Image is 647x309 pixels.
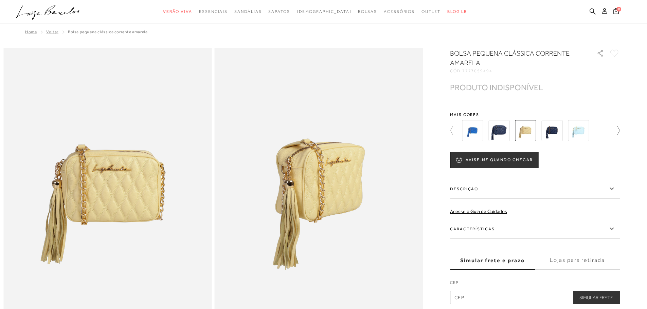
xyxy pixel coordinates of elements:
span: Acessórios [384,9,415,14]
a: categoryNavScreenReaderText [163,5,192,18]
span: Verão Viva [163,9,192,14]
a: BLOG LB [447,5,467,18]
a: categoryNavScreenReaderText [268,5,290,18]
img: Bolsa pequena clássica azul naval [488,120,509,141]
img: BOLSA PEQUENA CLÁSSICA CORRENTE AZUL [541,120,562,141]
span: Essenciais [199,9,228,14]
span: 0 [616,7,621,12]
div: PRODUTO INDISPONÍVEL [450,84,543,91]
span: Mais cores [450,113,620,117]
button: 0 [611,7,621,17]
span: BLOG LB [447,9,467,14]
label: Características [450,219,620,239]
a: categoryNavScreenReaderText [358,5,377,18]
span: BOLSA PEQUENA CLÁSSICA CORRENTE AMARELA [68,30,147,34]
span: Bolsas [358,9,377,14]
a: categoryNavScreenReaderText [234,5,262,18]
label: Lojas para retirada [535,251,620,270]
a: Voltar [46,30,58,34]
a: categoryNavScreenReaderText [421,5,441,18]
img: bolsa pequena azul [462,120,483,141]
a: categoryNavScreenReaderText [384,5,415,18]
img: BOLSA PEQUENA CLÁSSICA CORRENTE AMARELA [515,120,536,141]
label: Descrição [450,179,620,199]
button: Simular Frete [573,291,620,304]
a: categoryNavScreenReaderText [199,5,228,18]
input: CEP [450,291,620,304]
span: [DEMOGRAPHIC_DATA] [297,9,352,14]
a: noSubCategoriesText [297,5,352,18]
a: Home [25,30,37,34]
img: BOLSA PEQUENA CLÁSSICA CORRENTE AZUL [568,120,589,141]
span: 7777059494 [462,69,492,73]
label: CEP [450,279,620,289]
h1: BOLSA PEQUENA CLÁSSICA CORRENTE AMARELA [450,49,577,67]
a: Acesse o Guia de Cuidados [450,209,507,214]
div: CÓD: [450,69,586,73]
button: AVISE-ME QUANDO CHEGAR [450,152,538,168]
label: Simular frete e prazo [450,251,535,270]
span: Sandálias [234,9,262,14]
span: Outlet [421,9,441,14]
span: Sapatos [268,9,290,14]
